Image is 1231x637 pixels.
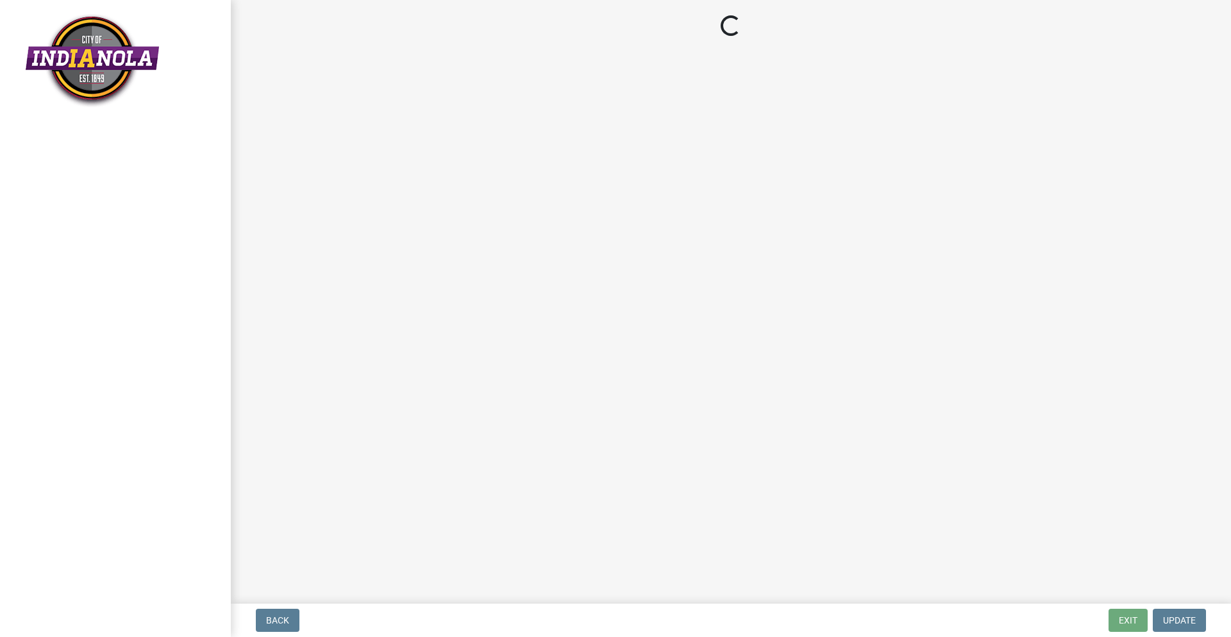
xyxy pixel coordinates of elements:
button: Exit [1109,609,1148,632]
img: City of Indianola, Iowa [26,13,159,108]
button: Update [1153,609,1206,632]
button: Back [256,609,299,632]
span: Update [1163,615,1196,625]
span: Back [266,615,289,625]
